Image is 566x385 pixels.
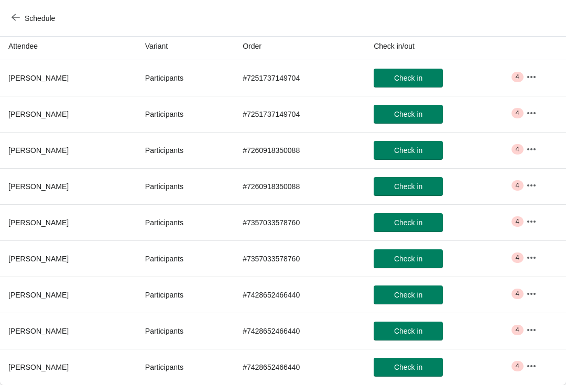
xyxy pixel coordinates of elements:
[234,313,365,349] td: # 7428652466440
[394,291,422,299] span: Check in
[8,182,69,191] span: [PERSON_NAME]
[137,168,234,204] td: Participants
[374,249,443,268] button: Check in
[137,349,234,385] td: Participants
[234,168,365,204] td: # 7260918350088
[516,145,519,153] span: 4
[374,105,443,124] button: Check in
[234,240,365,277] td: # 7357033578760
[394,218,422,227] span: Check in
[374,177,443,196] button: Check in
[137,32,234,60] th: Variant
[394,182,422,191] span: Check in
[394,146,422,155] span: Check in
[8,146,69,155] span: [PERSON_NAME]
[234,132,365,168] td: # 7260918350088
[516,181,519,190] span: 4
[365,32,518,60] th: Check in/out
[25,14,55,23] span: Schedule
[234,32,365,60] th: Order
[394,255,422,263] span: Check in
[5,9,63,28] button: Schedule
[137,204,234,240] td: Participants
[394,327,422,335] span: Check in
[516,217,519,226] span: 4
[8,363,69,371] span: [PERSON_NAME]
[374,141,443,160] button: Check in
[8,74,69,82] span: [PERSON_NAME]
[374,285,443,304] button: Check in
[137,96,234,132] td: Participants
[8,110,69,118] span: [PERSON_NAME]
[137,60,234,96] td: Participants
[8,291,69,299] span: [PERSON_NAME]
[374,322,443,340] button: Check in
[374,213,443,232] button: Check in
[137,240,234,277] td: Participants
[394,74,422,82] span: Check in
[516,254,519,262] span: 4
[374,69,443,87] button: Check in
[234,96,365,132] td: # 7251737149704
[516,73,519,81] span: 4
[394,110,422,118] span: Check in
[137,313,234,349] td: Participants
[374,358,443,377] button: Check in
[516,290,519,298] span: 4
[234,349,365,385] td: # 7428652466440
[234,204,365,240] td: # 7357033578760
[8,255,69,263] span: [PERSON_NAME]
[234,60,365,96] td: # 7251737149704
[394,363,422,371] span: Check in
[234,277,365,313] td: # 7428652466440
[137,277,234,313] td: Participants
[516,326,519,334] span: 4
[8,327,69,335] span: [PERSON_NAME]
[8,218,69,227] span: [PERSON_NAME]
[137,132,234,168] td: Participants
[516,362,519,370] span: 4
[516,109,519,117] span: 4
